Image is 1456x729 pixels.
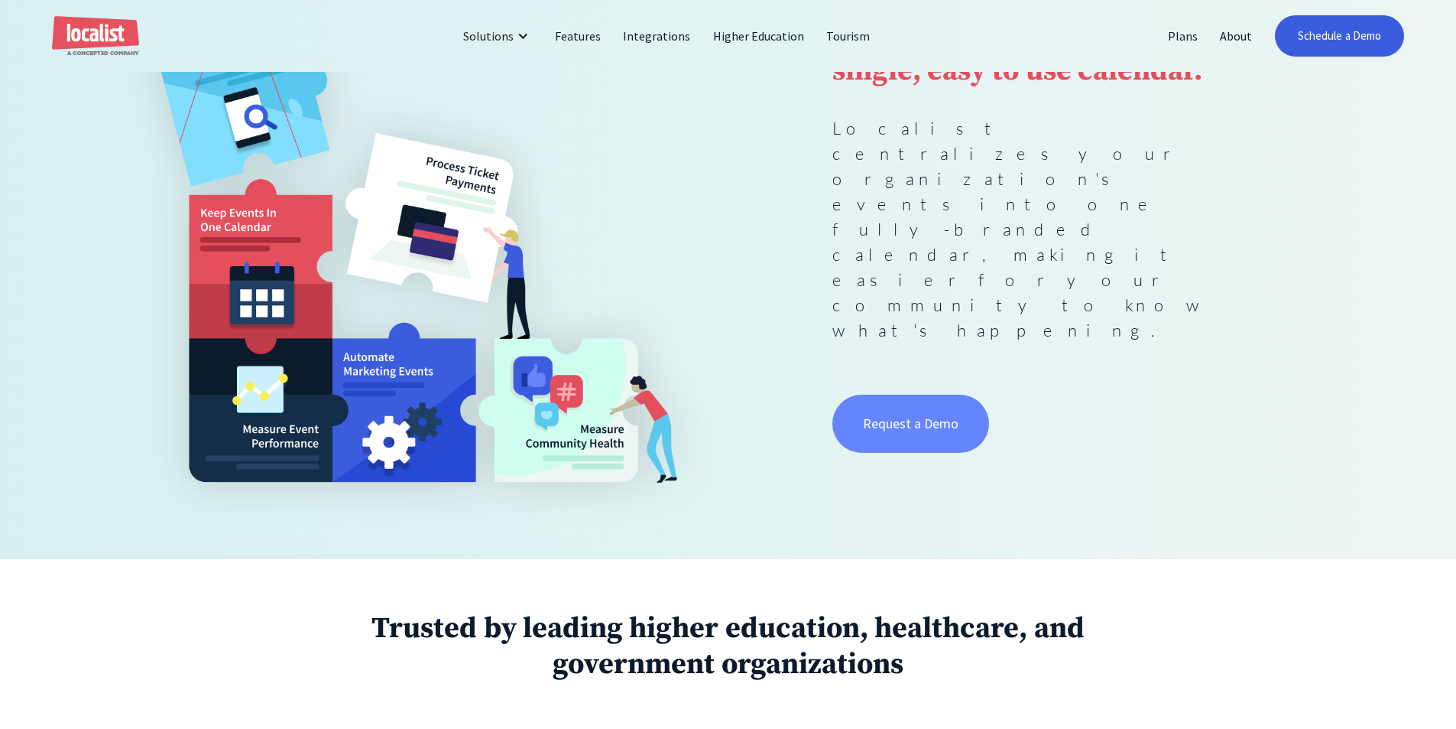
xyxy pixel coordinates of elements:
strong: Trusted by leading higher education, healthcare, and government organizations [371,610,1084,684]
a: Integrations [612,18,702,54]
a: Features [544,18,612,54]
a: About [1209,18,1263,54]
a: Tourism [816,18,881,54]
a: Plans [1157,18,1209,54]
div: Solutions [463,27,514,45]
a: Higher Education [702,18,816,54]
a: Request a Demo [832,395,990,453]
div: Solutions [452,18,544,54]
a: home [52,16,139,57]
a: Schedule a Demo [1275,15,1404,57]
p: Localist centralizes your organization's events into one fully-branded calendar, making it easier... [832,116,1248,343]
